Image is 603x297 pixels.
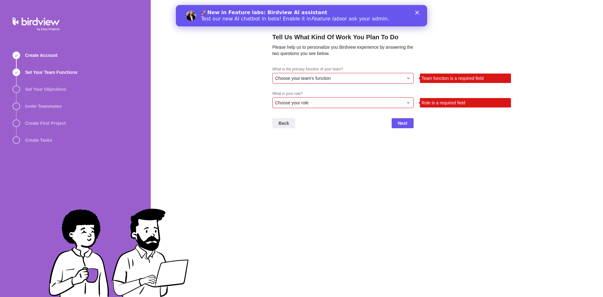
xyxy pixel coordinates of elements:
[272,45,413,56] span: Please help us to personalize you Birdview experience by answering the two questions you see below.
[279,119,289,127] span: Back
[25,86,66,92] span: Set Your Objectives
[420,74,511,83] div: Team function is a required field
[25,52,57,58] span: Create Account
[176,5,427,26] iframe: Intercom live chat banner
[272,91,414,97] div: What is your role?
[272,67,414,73] div: What is the primary function of your team?
[398,119,407,127] span: Next
[275,100,309,106] span: Choose your role
[272,118,295,128] span: Back
[25,137,52,143] span: Create Tasks
[420,98,511,107] div: Role is a required field
[272,33,414,44] h2: Tell Us What Kind Of Work You Plan To Do
[25,69,77,75] span: Set Your Team Functions
[25,120,66,126] span: Create First Project
[275,75,331,81] span: Choose your team's function
[25,103,62,109] span: Invite Teammates
[239,6,246,9] div: Close
[392,118,414,128] span: Next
